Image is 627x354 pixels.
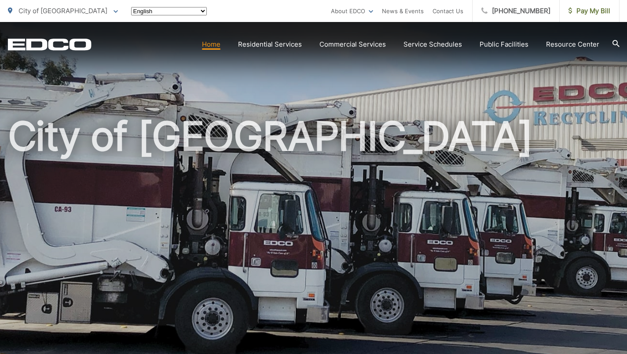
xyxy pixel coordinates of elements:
[568,6,610,16] span: Pay My Bill
[131,7,207,15] select: Select a language
[8,38,92,51] a: EDCD logo. Return to the homepage.
[202,39,220,50] a: Home
[18,7,107,15] span: City of [GEOGRAPHIC_DATA]
[480,39,528,50] a: Public Facilities
[331,6,373,16] a: About EDCO
[546,39,599,50] a: Resource Center
[433,6,463,16] a: Contact Us
[319,39,386,50] a: Commercial Services
[382,6,424,16] a: News & Events
[403,39,462,50] a: Service Schedules
[238,39,302,50] a: Residential Services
